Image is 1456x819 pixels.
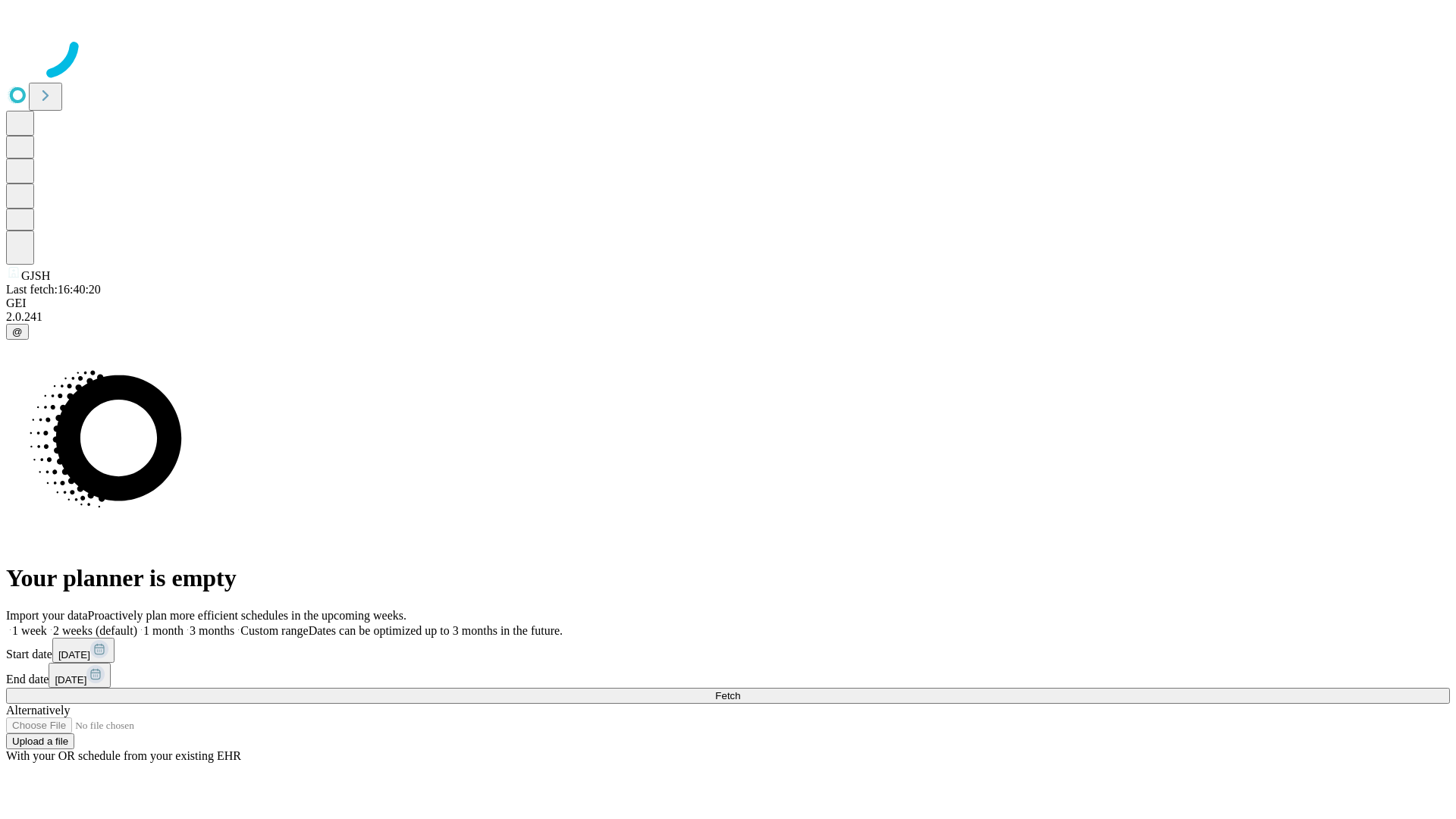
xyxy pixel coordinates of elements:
[12,326,23,337] span: @
[6,663,1450,688] div: End date
[6,297,1450,310] div: GEI
[21,269,50,282] span: GJSH
[53,624,137,637] span: 2 weeks (default)
[240,624,308,637] span: Custom range
[52,638,115,663] button: [DATE]
[715,690,740,701] span: Fetch
[6,283,101,296] span: Last fetch: 16:40:20
[6,564,1450,592] h1: Your planner is empty
[309,624,563,637] span: Dates can be optimized up to 3 months in the future.
[6,609,88,622] span: Import your data
[6,733,74,749] button: Upload a file
[143,624,184,637] span: 1 month
[6,638,1450,663] div: Start date
[12,624,47,637] span: 1 week
[88,609,406,622] span: Proactively plan more efficient schedules in the upcoming weeks.
[6,704,70,717] span: Alternatively
[58,649,90,661] span: [DATE]
[6,324,29,340] button: @
[6,310,1450,324] div: 2.0.241
[55,674,86,686] span: [DATE]
[6,749,241,762] span: With your OR schedule from your existing EHR
[6,688,1450,704] button: Fetch
[49,663,111,688] button: [DATE]
[190,624,234,637] span: 3 months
